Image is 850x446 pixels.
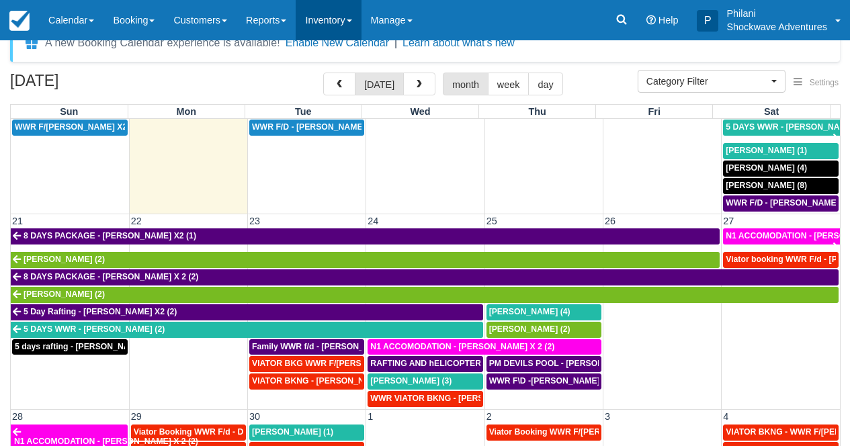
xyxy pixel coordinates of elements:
span: [PERSON_NAME] (1) [726,146,807,155]
button: month [443,73,488,95]
span: 3 [603,411,611,422]
span: Family WWR f/d - [PERSON_NAME] X 4 (4) [252,342,417,351]
a: 5 DAYS WWR - [PERSON_NAME] (2) [723,120,840,136]
span: | [394,37,397,48]
span: 5 Day Rafting - [PERSON_NAME] X2 (2) [24,307,177,316]
a: 5 days rafting - [PERSON_NAME] (1) [12,339,128,355]
span: WWR F/D - [PERSON_NAME] 4 (4) [252,122,384,132]
a: Learn about what's new [402,37,515,48]
span: WWR F\D -[PERSON_NAME] X2 (2) [489,376,625,386]
a: 5 Day Rafting - [PERSON_NAME] X2 (2) [11,304,483,320]
span: [PERSON_NAME] (2) [24,255,105,264]
a: WWR F/D - [PERSON_NAME] 4 (4) [249,120,364,136]
a: WWR VIATOR BKNG - [PERSON_NAME] 2 (2) [368,391,482,407]
span: Viator Booking WWR F/[PERSON_NAME] X 2 (2) [489,427,677,437]
span: Thu [528,106,546,117]
a: N1 ACCOMODATION - [PERSON_NAME] X 2 (2) [723,228,840,244]
span: WWR F/[PERSON_NAME] X2 (1) [15,122,140,132]
span: Help [658,15,679,26]
span: 26 [603,216,617,226]
span: PM DEVILS POOL - [PERSON_NAME] X 2 (2) [489,359,662,368]
span: VIATOR BKG WWR F/[PERSON_NAME] [PERSON_NAME] 2 (2) [252,359,496,368]
span: Settings [810,78,839,87]
a: N1 ACCOMODATION - [PERSON_NAME] X 2 (2) [368,339,601,355]
span: [PERSON_NAME] (2) [24,289,105,299]
a: VIATOR BKG WWR F/[PERSON_NAME] [PERSON_NAME] 2 (2) [249,356,364,372]
div: P [697,10,718,32]
span: Mon [176,106,196,117]
span: [PERSON_NAME] (1) [252,427,333,437]
a: PM DEVILS POOL - [PERSON_NAME] X 2 (2) [486,356,601,372]
span: 23 [248,216,261,226]
span: Sun [60,106,78,117]
button: day [528,73,562,95]
button: Enable New Calendar [286,36,389,50]
a: Family WWR f/d - [PERSON_NAME] X 4 (4) [249,339,364,355]
span: 4 [722,411,730,422]
a: [PERSON_NAME] (4) [486,304,601,320]
span: Category Filter [646,75,768,88]
span: VIATOR BKNG - [PERSON_NAME] 2 (2) [252,376,405,386]
a: VIATOR BKNG - WWR F/[PERSON_NAME] 3 (3) [723,425,839,441]
span: 28 [11,411,24,422]
span: Fri [648,106,661,117]
a: WWR F/D - [PERSON_NAME] X 1 (1) [723,195,839,212]
span: Wed [410,106,430,117]
span: RAFTING AND hELICOPTER PACKAGE - [PERSON_NAME] X1 (1) [370,359,625,368]
span: 8 DAYS PACKAGE - [PERSON_NAME] X2 (1) [24,231,196,240]
a: VIATOR BKNG - [PERSON_NAME] 2 (2) [249,373,364,390]
span: Tue [295,106,312,117]
a: 8 DAYS PACKAGE - [PERSON_NAME] X 2 (2) [11,269,839,285]
a: [PERSON_NAME] (2) [486,322,601,338]
a: [PERSON_NAME] (1) [723,143,839,159]
a: Viator booking WWR F/d - [PERSON_NAME] 3 (3) [723,252,839,268]
span: [PERSON_NAME] (8) [726,181,807,190]
span: [PERSON_NAME] (3) [370,376,452,386]
span: 29 [130,411,143,422]
span: Sat [764,106,779,117]
p: Shockwave Adventures [726,20,827,34]
span: N1 ACCOMODATION - [PERSON_NAME] X 2 (2) [14,437,198,446]
a: [PERSON_NAME] (1) [249,425,364,441]
span: 25 [485,216,499,226]
i: Help [646,15,656,25]
a: [PERSON_NAME] (2) [11,252,720,268]
a: WWR F/[PERSON_NAME] X2 (1) [12,120,128,136]
span: 1 [366,411,374,422]
a: [PERSON_NAME] (4) [723,161,839,177]
h2: [DATE] [10,73,180,97]
button: Settings [785,73,847,93]
span: [PERSON_NAME] (4) [726,163,807,173]
a: [PERSON_NAME] (8) [723,178,839,194]
a: RAFTING AND hELICOPTER PACKAGE - [PERSON_NAME] X1 (1) [368,356,482,372]
button: Category Filter [638,70,785,93]
div: A new Booking Calendar experience is available! [45,35,280,51]
p: Philani [726,7,827,20]
span: 22 [130,216,143,226]
span: WWR VIATOR BKNG - [PERSON_NAME] 2 (2) [370,394,546,403]
a: 5 DAYS WWR - [PERSON_NAME] (2) [11,322,483,338]
span: 27 [722,216,735,226]
span: [PERSON_NAME] (4) [489,307,570,316]
span: [PERSON_NAME] (2) [489,324,570,334]
span: N1 ACCOMODATION - [PERSON_NAME] X 2 (2) [370,342,554,351]
img: checkfront-main-nav-mini-logo.png [9,11,30,31]
span: 2 [485,411,493,422]
a: WWR F\D -[PERSON_NAME] X2 (2) [486,373,601,390]
a: [PERSON_NAME] (3) [368,373,482,390]
a: Viator Booking WWR F/d - Duty [PERSON_NAME] 2 (2) [131,425,246,441]
span: Viator Booking WWR F/d - Duty [PERSON_NAME] 2 (2) [134,427,347,437]
a: 8 DAYS PACKAGE - [PERSON_NAME] X2 (1) [11,228,720,244]
button: [DATE] [355,73,404,95]
span: 24 [366,216,380,226]
span: 21 [11,216,24,226]
span: 30 [248,411,261,422]
span: 5 DAYS WWR - [PERSON_NAME] (2) [24,324,165,334]
a: Viator Booking WWR F/[PERSON_NAME] X 2 (2) [486,425,601,441]
span: 8 DAYS PACKAGE - [PERSON_NAME] X 2 (2) [24,272,198,281]
button: week [488,73,529,95]
a: [PERSON_NAME] (2) [11,287,839,303]
span: 5 days rafting - [PERSON_NAME] (1) [15,342,157,351]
